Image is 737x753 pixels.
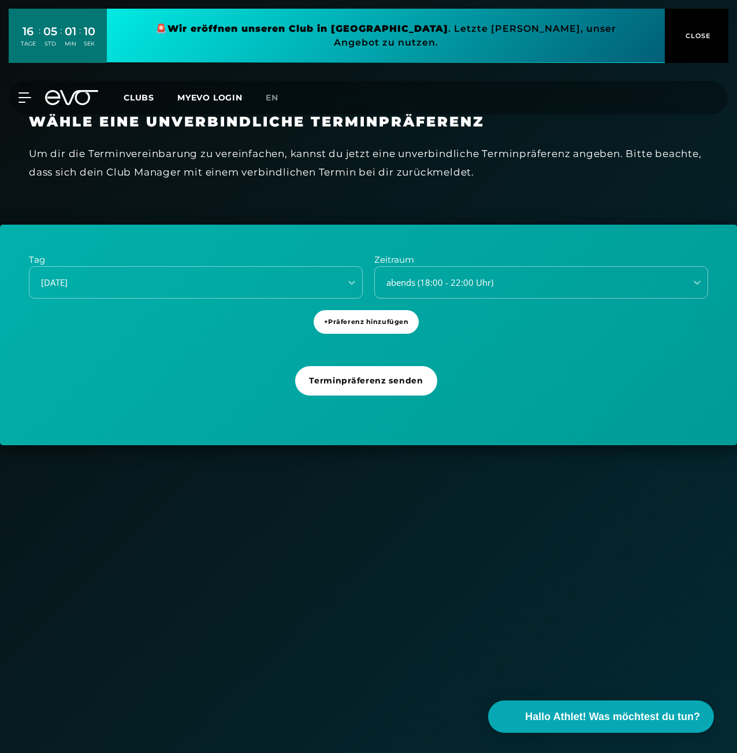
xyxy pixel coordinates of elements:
span: Hallo Athlet! Was möchtest du tun? [525,709,700,725]
div: 16 [21,23,36,40]
span: CLOSE [683,31,711,41]
span: + Präferenz hinzufügen [324,317,409,327]
div: 05 [43,23,57,40]
button: CLOSE [665,9,728,63]
div: TAGE [21,40,36,48]
div: abends (18:00 - 22:00 Uhr) [376,276,678,289]
a: en [266,91,292,105]
p: Tag [29,254,363,267]
div: MIN [65,40,76,48]
span: Clubs [124,92,154,103]
div: [DATE] [31,276,333,289]
a: MYEVO LOGIN [177,92,243,103]
div: : [79,24,81,55]
a: Clubs [124,92,177,103]
div: : [60,24,62,55]
div: : [39,24,40,55]
span: Terminpräferenz senden [309,375,423,387]
div: 10 [84,23,95,40]
div: SEK [84,40,95,48]
div: STD [43,40,57,48]
a: +Präferenz hinzufügen [314,310,424,355]
span: en [266,92,278,103]
div: 01 [65,23,76,40]
button: Hallo Athlet! Was möchtest du tun? [488,700,714,733]
p: Zeitraum [374,254,708,267]
a: Terminpräferenz senden [295,366,441,416]
div: Um dir die Terminvereinbarung zu vereinfachen, kannst du jetzt eine unverbindliche Terminpräferen... [29,144,708,182]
